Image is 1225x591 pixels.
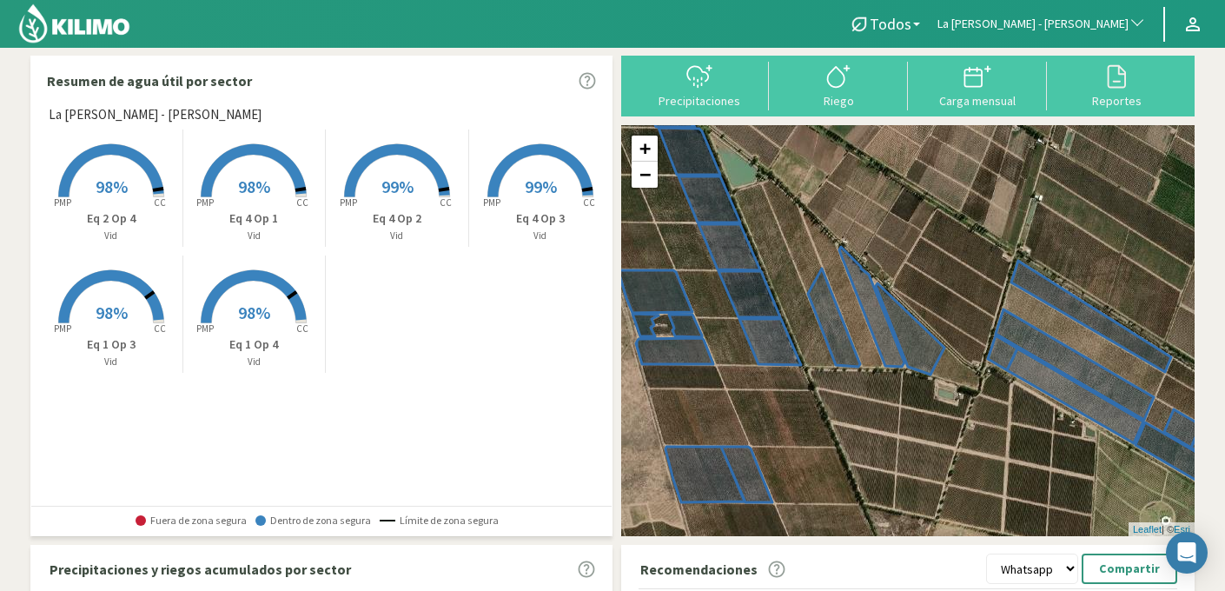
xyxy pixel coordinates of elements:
p: Resumen de agua útil por sector [47,70,252,91]
div: Precipitaciones [635,95,764,107]
p: Eq 2 Op 4 [40,209,182,228]
tspan: CC [297,322,309,335]
a: Zoom in [632,136,658,162]
span: Todos [870,15,911,33]
tspan: CC [154,322,166,335]
tspan: CC [440,196,452,209]
p: Vid [40,229,182,243]
p: Precipitaciones y riegos acumulados por sector [50,559,351,580]
div: Riego [774,95,903,107]
tspan: PMP [54,196,71,209]
p: Eq 4 Op 1 [183,209,326,228]
p: Eq 4 Op 3 [469,209,612,228]
p: Vid [40,355,182,369]
tspan: PMP [340,196,357,209]
span: 98% [238,176,270,197]
span: 98% [96,302,128,323]
span: Límite de zona segura [380,515,499,527]
span: 99% [525,176,557,197]
tspan: CC [297,196,309,209]
span: 99% [381,176,414,197]
button: Carga mensual [908,62,1047,108]
p: Eq 1 Op 4 [183,335,326,354]
button: Reportes [1047,62,1186,108]
span: La [PERSON_NAME] - [PERSON_NAME] [49,105,262,125]
p: Vid [183,229,326,243]
p: Vid [183,355,326,369]
button: Riego [769,62,908,108]
p: Vid [469,229,612,243]
button: Compartir [1082,554,1177,584]
span: La [PERSON_NAME] - [PERSON_NAME] [937,16,1129,33]
span: 98% [238,302,270,323]
tspan: PMP [483,196,500,209]
tspan: CC [154,196,166,209]
tspan: PMP [54,322,71,335]
a: Esri [1174,524,1190,535]
p: Eq 4 Op 2 [326,209,468,228]
div: | © [1129,522,1195,537]
div: Carga mensual [913,95,1042,107]
tspan: CC [583,196,595,209]
span: Fuera de zona segura [136,515,247,527]
div: Reportes [1052,95,1181,107]
button: Precipitaciones [630,62,769,108]
img: Kilimo [17,3,131,44]
p: Compartir [1099,559,1160,579]
span: Dentro de zona segura [255,515,371,527]
p: Eq 1 Op 3 [40,335,182,354]
p: Vid [326,229,468,243]
a: Zoom out [632,162,658,188]
p: Recomendaciones [640,559,758,580]
button: La [PERSON_NAME] - [PERSON_NAME] [929,5,1155,43]
tspan: PMP [196,196,214,209]
tspan: PMP [196,322,214,335]
a: Leaflet [1133,524,1162,535]
span: 98% [96,176,128,197]
div: Open Intercom Messenger [1166,532,1208,574]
